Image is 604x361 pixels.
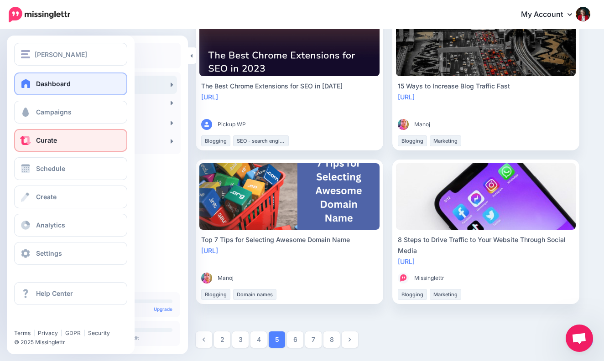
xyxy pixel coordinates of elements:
[33,330,35,336] span: |
[232,331,249,348] a: 3
[233,135,289,146] li: SEO - search engine optimization
[201,81,378,92] div: The Best Chrome Extensions for SEO in [DATE]
[36,108,72,116] span: Campaigns
[414,120,430,129] span: Manoj
[14,186,127,208] a: Create
[21,50,30,58] img: menu.png
[14,43,127,66] button: [PERSON_NAME]
[218,120,246,129] span: Pickup WP
[14,282,127,305] a: Help Center
[201,93,218,101] a: [URL]
[398,81,574,92] div: 15 Ways to Increase Blog Traffic Fast
[36,221,65,229] span: Analytics
[36,80,71,88] span: Dashboard
[201,234,378,245] div: Top 7 Tips for Selecting Awesome Domain Name
[14,242,127,265] a: Settings
[201,135,230,146] li: Blogging
[35,49,87,60] span: [PERSON_NAME]
[414,273,444,283] span: Missinglettr
[398,135,427,146] li: Blogging
[83,330,85,336] span: |
[398,258,415,265] a: [URL]
[61,330,62,336] span: |
[14,101,127,124] a: Campaigns
[36,289,73,297] span: Help Center
[323,331,340,348] a: 8
[305,331,322,348] a: 7
[398,93,415,101] a: [URL]
[65,330,81,336] a: GDPR
[88,330,110,336] a: Security
[233,289,276,300] li: Domain names
[398,273,409,284] img: BH5PYBSVINMA5D4TQJEZ2XFNL3VFD62H_thumb.png
[275,336,279,343] strong: 5
[14,72,127,95] a: Dashboard
[250,331,267,348] a: 4
[14,330,31,336] a: Terms
[14,157,127,180] a: Schedule
[14,129,127,152] a: Curate
[201,273,212,284] img: Q4V7QUO4NL7KLF7ETPAEVJZD8V2L8K9O_thumb.jpg
[201,247,218,254] a: [URL]
[14,316,85,325] iframe: Twitter Follow Button
[430,135,461,146] li: Marketing
[201,289,230,300] li: Blogging
[398,289,427,300] li: Blogging
[214,331,230,348] a: 2
[36,249,62,257] span: Settings
[430,289,461,300] li: Marketing
[14,338,134,347] li: © 2025 Missinglettr
[36,193,57,201] span: Create
[201,119,212,130] img: user_default_image.png
[36,136,57,144] span: Curate
[36,165,65,172] span: Schedule
[14,214,127,237] a: Analytics
[398,119,409,130] img: Q4V7QUO4NL7KLF7ETPAEVJZD8V2L8K9O_thumb.jpg
[218,273,234,283] span: Manoj
[512,4,590,26] a: My Account
[38,330,58,336] a: Privacy
[9,7,70,22] img: Missinglettr
[398,234,574,256] div: 8 Steps to Drive Traffic to Your Website Through Social Media
[566,325,593,352] a: Open chat
[287,331,303,348] a: 6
